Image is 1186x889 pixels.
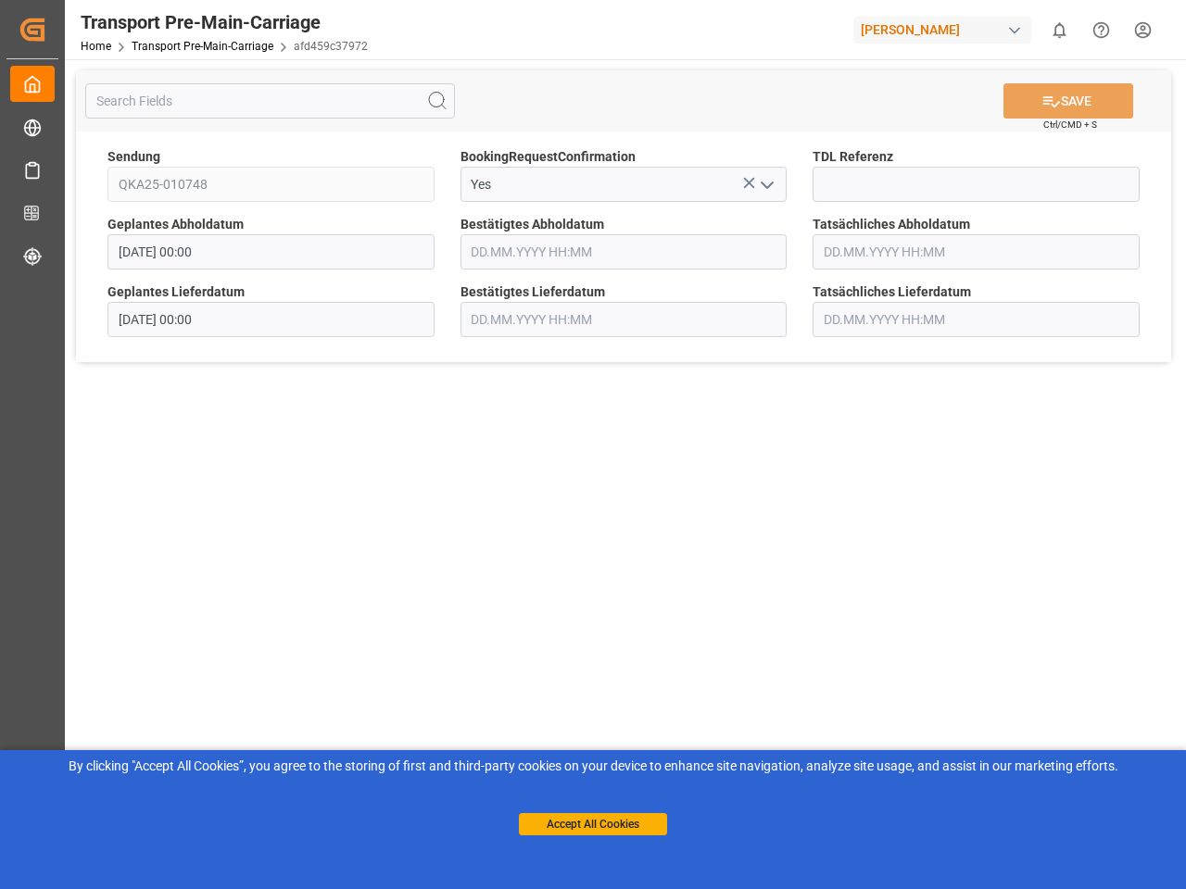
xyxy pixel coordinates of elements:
span: Tatsächliches Abholdatum [813,215,970,234]
span: TDL Referenz [813,147,893,167]
input: DD.MM.YYYY HH:MM [107,302,435,337]
span: BookingRequestConfirmation [461,147,636,167]
div: [PERSON_NAME] [853,17,1031,44]
div: By clicking "Accept All Cookies”, you agree to the storing of first and third-party cookies on yo... [13,757,1173,776]
input: Search Fields [85,83,455,119]
input: DD.MM.YYYY HH:MM [461,234,788,269]
input: DD.MM.YYYY HH:MM [813,234,1140,269]
a: Home [81,40,111,53]
span: Bestätigtes Lieferdatum [461,282,605,302]
button: open menu [752,170,780,199]
a: Transport Pre-Main-Carriage [132,40,273,53]
span: Tatsächliches Lieferdatum [813,282,971,302]
input: DD.MM.YYYY HH:MM [813,302,1140,337]
button: show 0 new notifications [1039,9,1080,51]
input: DD.MM.YYYY HH:MM [107,234,435,269]
span: Bestätigtes Abholdatum [461,215,604,234]
span: Geplantes Lieferdatum [107,282,245,302]
span: Ctrl/CMD + S [1043,118,1097,131]
span: Geplantes Abholdatum [107,215,244,234]
button: SAVE [1003,83,1133,119]
button: Accept All Cookies [519,813,667,835]
button: Help Center [1080,9,1122,51]
div: Transport Pre-Main-Carriage [81,8,368,36]
span: Sendung [107,147,160,167]
button: [PERSON_NAME] [853,12,1039,47]
input: DD.MM.YYYY HH:MM [461,302,788,337]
